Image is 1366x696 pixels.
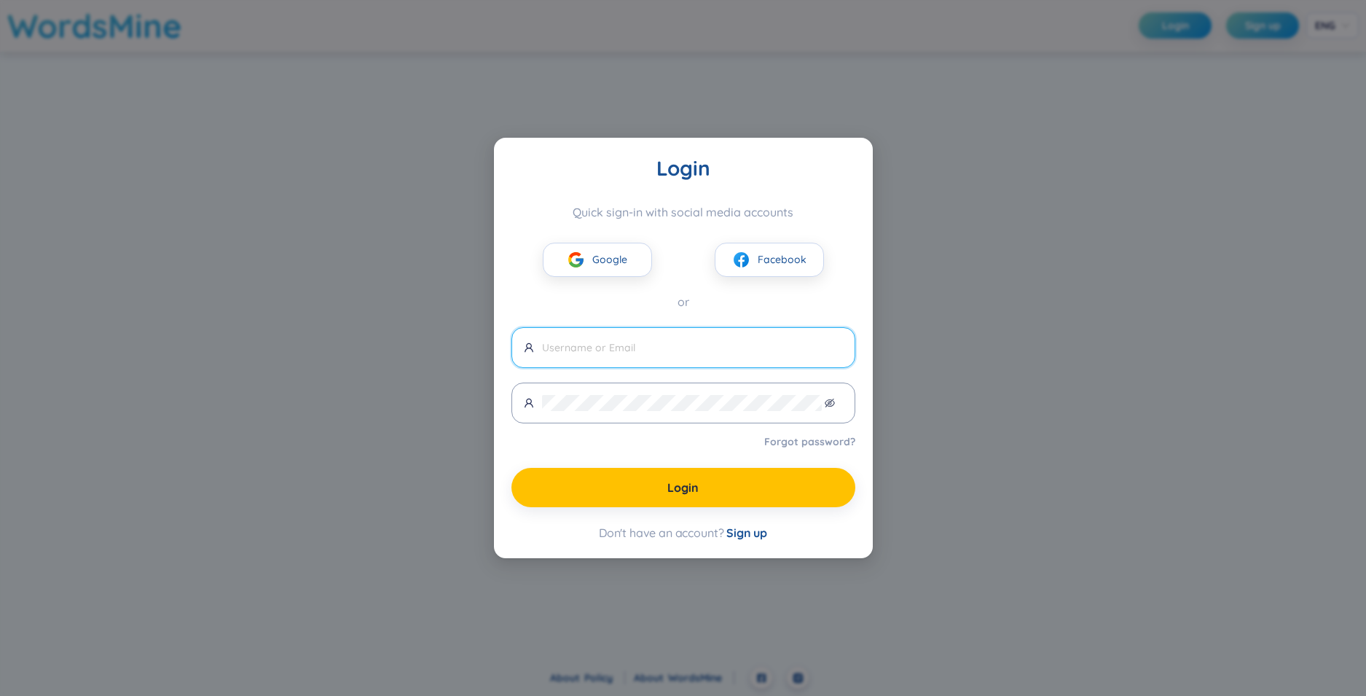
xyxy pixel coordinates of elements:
[825,398,835,408] span: eye-invisible
[511,468,855,507] button: Login
[524,398,534,408] span: user
[567,251,585,269] img: google
[715,243,824,277] button: facebookFacebook
[543,243,652,277] button: googleGoogle
[511,525,855,541] div: Don't have an account?
[511,293,855,311] div: or
[732,251,750,269] img: facebook
[764,434,855,449] a: Forgot password?
[758,251,806,267] span: Facebook
[524,343,534,353] span: user
[542,340,843,356] input: Username or Email
[511,205,855,219] div: Quick sign-in with social media accounts
[667,480,699,496] span: Login
[726,525,767,540] span: Sign up
[511,155,855,181] div: Login
[592,251,627,267] span: Google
